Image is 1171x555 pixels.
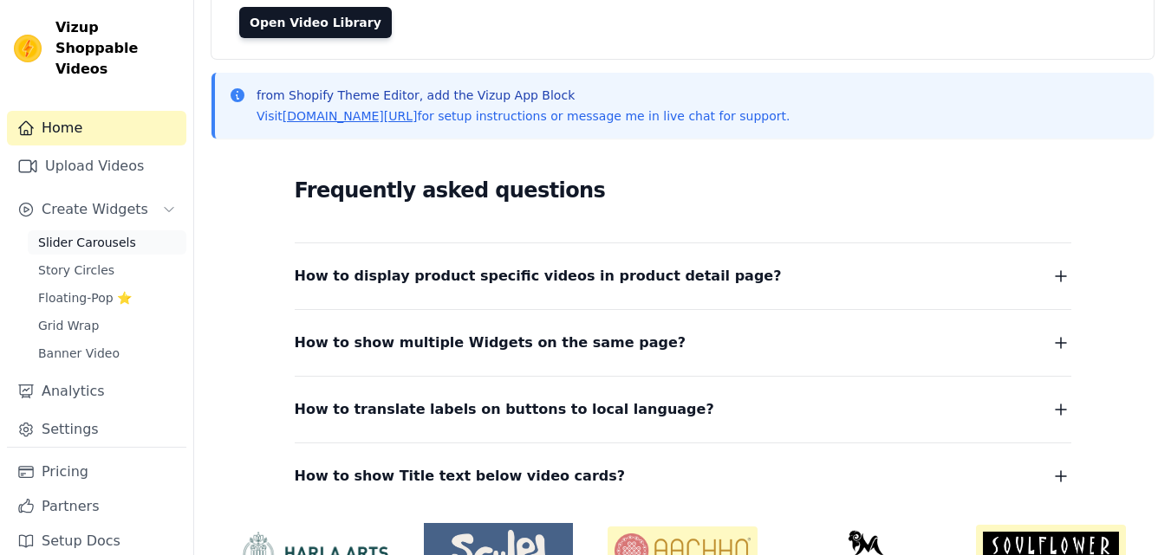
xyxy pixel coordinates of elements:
span: Vizup Shoppable Videos [55,17,179,80]
a: Home [7,111,186,145]
img: Vizup [14,35,42,62]
a: Pricing [7,455,186,489]
a: [DOMAIN_NAME][URL] [283,109,418,123]
button: How to show Title text below video cards? [295,464,1071,488]
span: Story Circles [38,261,114,279]
button: How to translate labels on buttons to local language? [295,397,1071,422]
a: Upload Videos [7,149,186,184]
a: Analytics [7,374,186,409]
span: Create Widgets [42,199,148,220]
a: Settings [7,412,186,447]
span: Slider Carousels [38,234,136,251]
span: How to translate labels on buttons to local language? [295,397,714,422]
p: from Shopify Theme Editor, add the Vizup App Block [257,87,790,104]
span: How to show multiple Widgets on the same page? [295,331,686,355]
span: How to show Title text below video cards? [295,464,626,488]
span: Grid Wrap [38,317,99,334]
a: Banner Video [28,341,186,365]
span: Floating-Pop ⭐ [38,289,132,307]
a: Partners [7,489,186,524]
h2: Frequently asked questions [295,173,1071,208]
a: Slider Carousels [28,230,186,255]
span: Banner Video [38,345,120,362]
a: Open Video Library [239,7,392,38]
a: Grid Wrap [28,313,186,338]
button: How to display product specific videos in product detail page? [295,264,1071,288]
a: Floating-Pop ⭐ [28,286,186,310]
button: How to show multiple Widgets on the same page? [295,331,1071,355]
p: Visit for setup instructions or message me in live chat for support. [257,107,790,125]
a: Story Circles [28,258,186,282]
button: Create Widgets [7,192,186,227]
span: How to display product specific videos in product detail page? [295,264,782,288]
